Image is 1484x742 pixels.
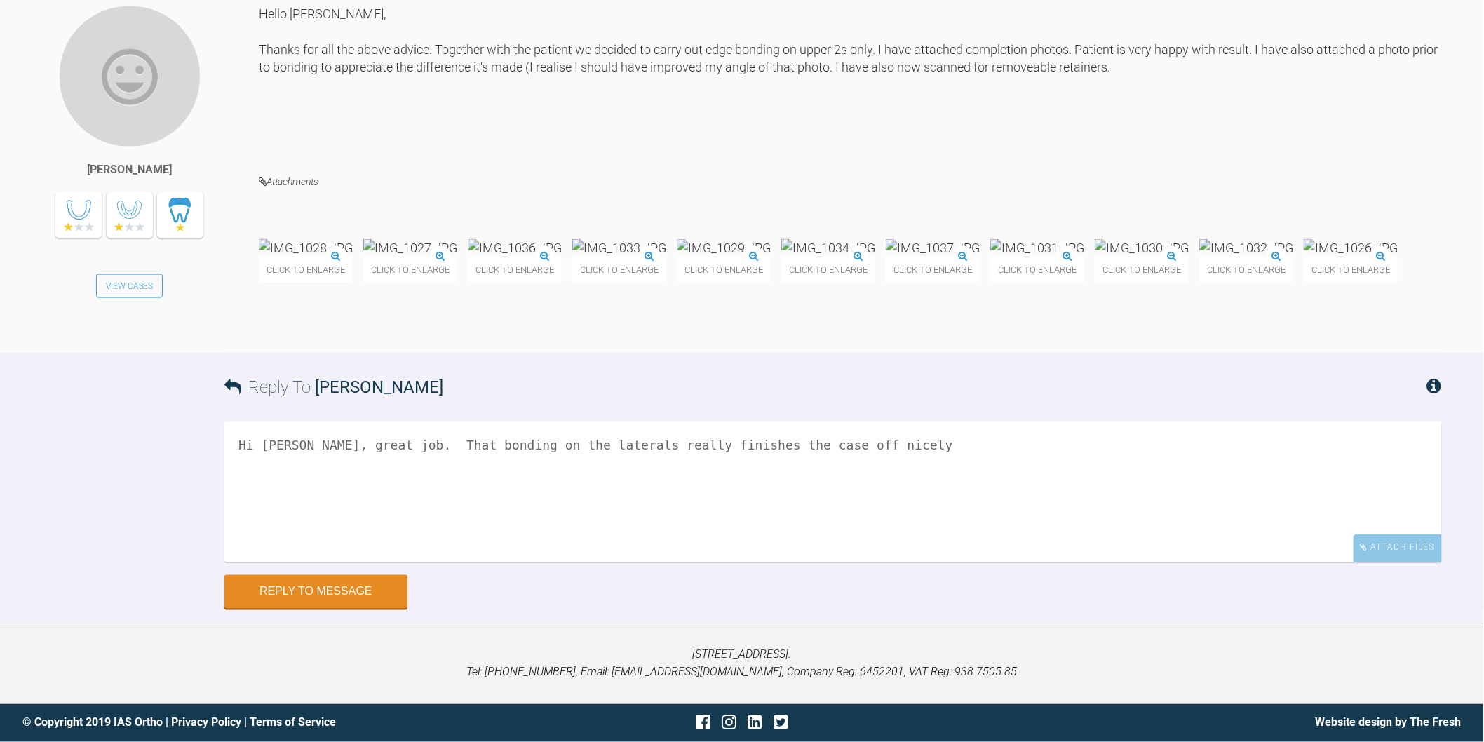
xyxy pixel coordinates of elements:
img: IMG_1027.JPG [363,239,457,257]
a: Privacy Policy [171,716,241,729]
img: Izabela Wojslaw [58,5,201,148]
img: IMG_1030.JPG [1095,239,1189,257]
span: [PERSON_NAME] [315,377,443,397]
button: Reply to Message [224,575,407,609]
a: Terms of Service [250,716,336,729]
img: IMG_1033.JPG [572,239,666,257]
div: © Copyright 2019 IAS Ortho | | [22,714,502,732]
img: IMG_1028.JPG [259,239,353,257]
h3: Reply To [224,374,443,400]
span: Click to enlarge [990,257,1084,282]
div: [PERSON_NAME] [87,161,172,179]
span: Click to enlarge [1304,257,1398,282]
span: Click to enlarge [781,257,875,282]
img: IMG_1029.JPG [677,239,771,257]
a: View Cases [96,274,163,298]
p: [STREET_ADDRESS]. Tel: [PHONE_NUMBER], Email: [EMAIL_ADDRESS][DOMAIN_NAME], Company Reg: 6452201,... [22,646,1462,682]
h4: Attachments [259,173,1442,191]
span: Click to enlarge [468,257,562,282]
img: IMG_1037.JPG [886,239,980,257]
a: Website design by The Fresh [1316,716,1462,729]
div: Attach Files [1354,534,1442,562]
span: Click to enlarge [363,257,457,282]
textarea: Hi [PERSON_NAME], great job. That bonding on the laterals really finishes the case off nicely [224,422,1442,562]
span: Click to enlarge [259,257,353,282]
div: Hello [PERSON_NAME], Thanks for all the above advice. Together with the patient we decided to car... [259,5,1442,152]
span: Click to enlarge [886,257,980,282]
span: Click to enlarge [1095,257,1189,282]
span: Click to enlarge [677,257,771,282]
img: IMG_1031.JPG [990,239,1084,257]
img: IMG_1036.JPG [468,239,562,257]
img: IMG_1032.JPG [1199,239,1293,257]
span: Click to enlarge [572,257,666,282]
img: IMG_1026.JPG [1304,239,1398,257]
span: Click to enlarge [1199,257,1293,282]
img: IMG_1034.JPG [781,239,875,257]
